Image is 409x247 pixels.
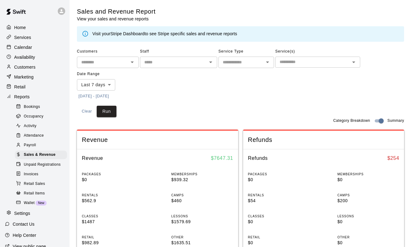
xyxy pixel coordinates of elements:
a: Settings [5,209,65,218]
p: CAMPS [337,193,399,198]
button: [DATE] - [DATE] [77,92,111,101]
p: $939.32 [171,177,233,183]
span: Sales & Revenue [24,152,56,158]
p: CLASSES [82,214,144,219]
span: Customers [77,47,139,57]
div: Last 7 days [77,79,115,91]
a: Unpaid Registrations [15,160,70,169]
span: Activity [24,123,36,129]
p: View your sales and revenue reports [77,16,156,22]
p: RENTALS [248,193,310,198]
span: Attendance [24,133,44,139]
p: Home [14,24,26,31]
p: OTHER [171,235,233,240]
div: Occupancy [15,112,67,121]
p: $0 [337,219,399,225]
p: Customers [14,64,36,70]
p: $0 [248,177,310,183]
button: Open [263,58,272,66]
p: Settings [14,210,30,216]
p: $200 [337,198,399,204]
span: Service Type [218,47,274,57]
div: Attendance [15,131,67,140]
p: RETAIL [248,235,310,240]
a: Attendance [15,131,70,141]
div: Retail Sales [15,180,67,188]
button: Open [206,58,215,66]
span: Staff [140,47,217,57]
p: $1487 [82,219,144,225]
p: Help Center [13,232,36,238]
span: Revenue [82,136,233,144]
div: Reports [5,92,65,101]
a: Services [5,33,65,42]
a: Retail Sales [15,179,70,189]
p: $0 [82,177,144,183]
p: RETAIL [82,235,144,240]
a: WalletNew [15,198,70,208]
p: RENTALS [82,193,144,198]
p: CAMPS [171,193,233,198]
h6: Revenue [82,154,103,162]
span: Retail Sales [24,181,45,187]
h5: Sales and Revenue Report [77,7,156,16]
span: Retail Items [24,190,45,197]
p: MEMBERSHIPS [337,172,399,177]
a: Activity [15,121,70,131]
span: Summary [387,118,404,124]
p: Marketing [14,74,34,80]
p: MEMBERSHIPS [171,172,233,177]
a: Stripe Dashboard [110,31,145,36]
p: $0 [248,240,310,246]
div: Retail Items [15,189,67,198]
div: Invoices [15,170,67,179]
p: $1635.51 [171,240,233,246]
p: Services [14,34,31,40]
p: OTHER [337,235,399,240]
div: Unpaid Registrations [15,160,67,169]
a: Invoices [15,169,70,179]
a: Marketing [5,72,65,82]
p: CLASSES [248,214,310,219]
a: Availability [5,53,65,62]
span: Refunds [248,136,399,144]
p: $982.89 [82,240,144,246]
div: Activity [15,122,67,130]
p: $460 [171,198,233,204]
div: Sales & Revenue [15,151,67,159]
div: Payroll [15,141,67,150]
span: Invoices [24,171,38,177]
p: Contact Us [13,221,35,227]
div: Home [5,23,65,32]
a: Calendar [5,43,65,52]
button: Run [97,106,116,117]
button: Open [128,58,137,66]
p: $1579.69 [171,219,233,225]
a: Sales & Revenue [15,150,70,160]
span: Date Range [77,69,131,79]
h6: $ 7647.31 [211,154,233,162]
a: Retail Items [15,189,70,198]
h6: $ 254 [387,154,399,162]
a: Retail [5,82,65,92]
span: New [36,201,47,205]
span: Unpaid Registrations [24,162,61,168]
button: Clear [77,106,97,117]
div: Customers [5,62,65,72]
p: LESSONS [337,214,399,219]
span: Occupancy [24,113,44,120]
p: Calendar [14,44,32,50]
p: Retail [14,84,26,90]
a: Occupancy [15,112,70,121]
a: Bookings [15,102,70,112]
div: Bookings [15,103,67,111]
div: Visit your to see Stripe specific sales and revenue reports [92,31,237,37]
p: Availability [14,54,35,60]
p: $0 [337,177,399,183]
h6: Refunds [248,154,268,162]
